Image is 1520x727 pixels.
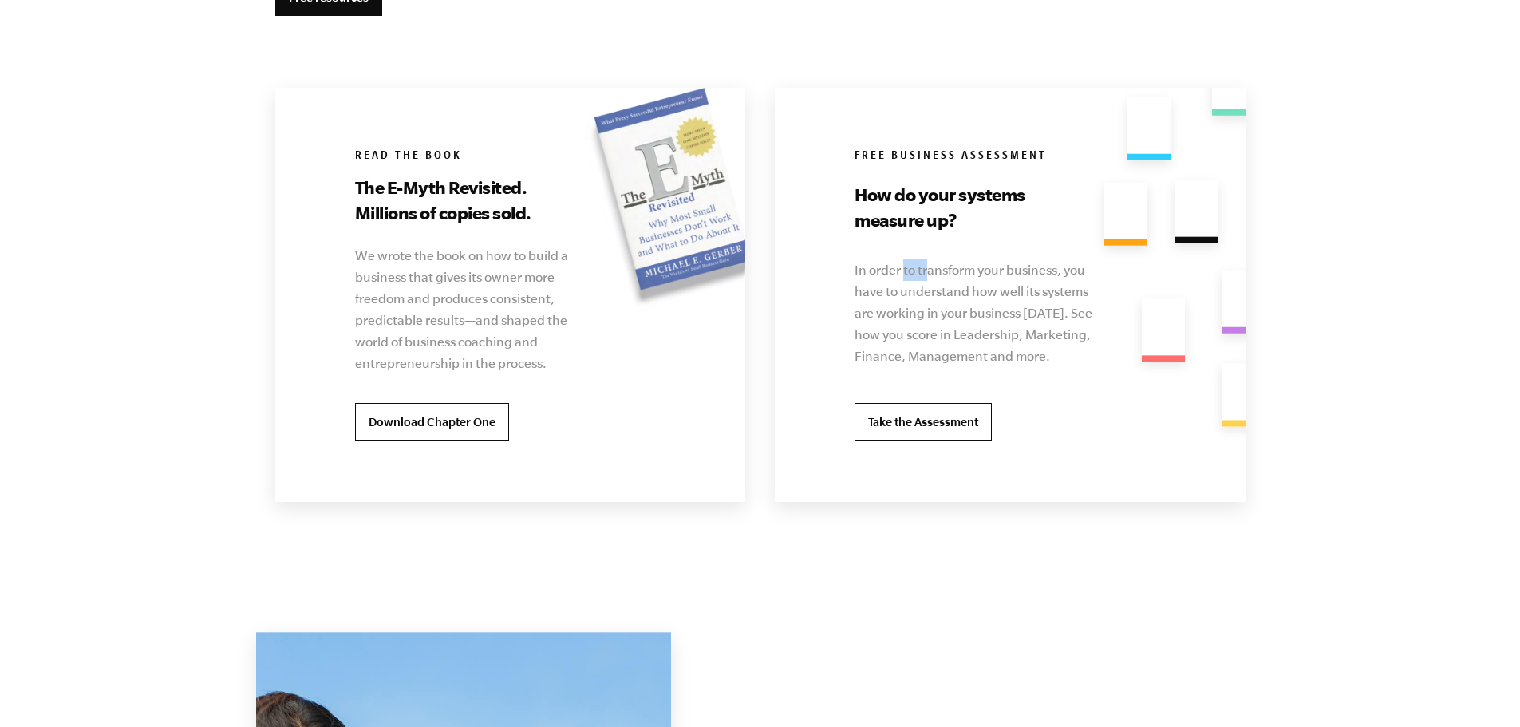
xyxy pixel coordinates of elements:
[855,182,1076,233] h3: How do your systems measure up?
[1440,650,1520,727] iframe: Chat Widget
[355,403,509,441] a: Download Chapter One
[355,245,570,374] p: We wrote the book on how to build a business that gives its owner more freedom and produces consi...
[355,149,655,165] h6: Read the book
[855,403,992,441] a: Take the Assessment
[355,175,576,226] h3: The E-Myth Revisited. Millions of copies sold.
[855,149,1155,165] h6: Free Business Assessment
[855,259,1099,367] p: In order to transform your business, you have to understand how well its systems are working in y...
